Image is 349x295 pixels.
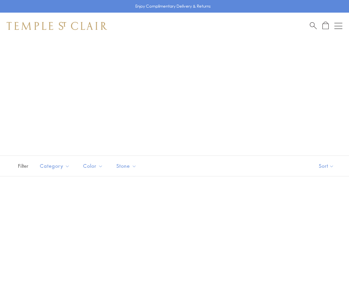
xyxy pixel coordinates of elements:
[80,162,108,170] span: Color
[334,22,342,30] button: Open navigation
[322,22,329,30] a: Open Shopping Bag
[304,156,349,176] button: Show sort by
[310,22,317,30] a: Search
[37,162,75,170] span: Category
[135,3,211,10] p: Enjoy Complimentary Delivery & Returns
[111,158,142,173] button: Stone
[78,158,108,173] button: Color
[113,162,142,170] span: Stone
[7,22,107,30] img: Temple St. Clair
[35,158,75,173] button: Category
